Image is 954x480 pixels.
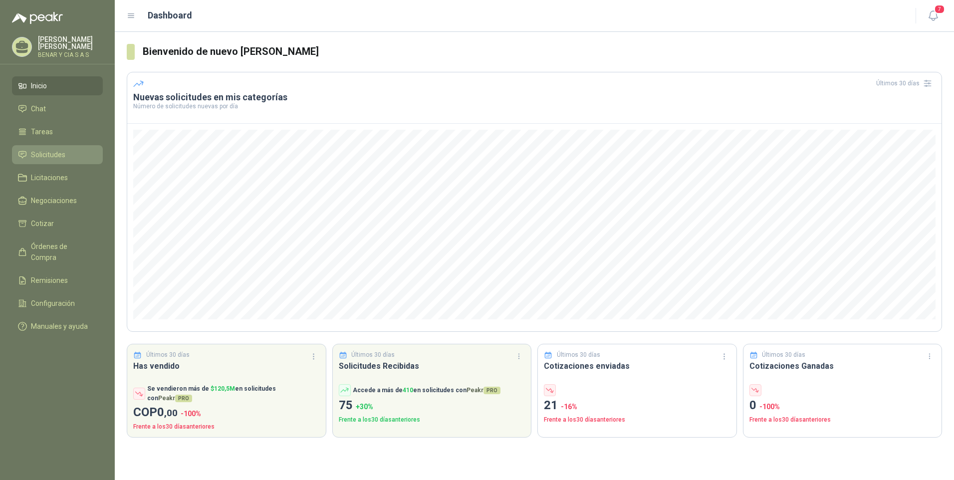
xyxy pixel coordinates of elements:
p: 0 [749,396,936,415]
img: Logo peakr [12,12,63,24]
span: Licitaciones [31,172,68,183]
h3: Cotizaciones Ganadas [749,360,936,372]
span: Remisiones [31,275,68,286]
h3: Cotizaciones enviadas [544,360,730,372]
span: Configuración [31,298,75,309]
span: Chat [31,103,46,114]
a: Licitaciones [12,168,103,187]
h3: Nuevas solicitudes en mis categorías [133,91,936,103]
p: Se vendieron más de en solicitudes con [147,384,320,403]
span: 410 [403,387,413,394]
a: Solicitudes [12,145,103,164]
p: BENAR Y CIA S A S [38,52,103,58]
span: Peakr [467,387,500,394]
span: Cotizar [31,218,54,229]
a: Chat [12,99,103,118]
p: Frente a los 30 días anteriores [339,415,525,425]
p: Accede a más de en solicitudes con [353,386,500,395]
span: Tareas [31,126,53,137]
a: Órdenes de Compra [12,237,103,267]
span: Solicitudes [31,149,65,160]
span: PRO [175,395,192,402]
span: Peakr [158,395,192,402]
a: Configuración [12,294,103,313]
p: Últimos 30 días [351,350,395,360]
span: + 30 % [356,403,373,411]
span: 7 [934,4,945,14]
h3: Solicitudes Recibidas [339,360,525,372]
span: ,00 [164,407,178,419]
p: Frente a los 30 días anteriores [749,415,936,425]
a: Cotizar [12,214,103,233]
p: Frente a los 30 días anteriores [133,422,320,432]
p: Últimos 30 días [146,350,190,360]
span: $ 120,5M [211,385,235,392]
p: [PERSON_NAME] [PERSON_NAME] [38,36,103,50]
span: Inicio [31,80,47,91]
p: Últimos 30 días [762,350,805,360]
span: 0 [157,405,178,419]
span: -16 % [561,403,577,411]
p: 75 [339,396,525,415]
button: 7 [924,7,942,25]
p: Número de solicitudes nuevas por día [133,103,936,109]
h3: Bienvenido de nuevo [PERSON_NAME] [143,44,942,59]
p: Últimos 30 días [557,350,600,360]
span: PRO [483,387,500,394]
span: -100 % [759,403,780,411]
span: Manuales y ayuda [31,321,88,332]
a: Tareas [12,122,103,141]
h3: Has vendido [133,360,320,372]
p: 21 [544,396,730,415]
a: Negociaciones [12,191,103,210]
div: Últimos 30 días [876,75,936,91]
h1: Dashboard [148,8,192,22]
span: -100 % [181,410,201,418]
p: COP [133,403,320,422]
a: Inicio [12,76,103,95]
span: Órdenes de Compra [31,241,93,263]
a: Remisiones [12,271,103,290]
span: Negociaciones [31,195,77,206]
a: Manuales y ayuda [12,317,103,336]
p: Frente a los 30 días anteriores [544,415,730,425]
